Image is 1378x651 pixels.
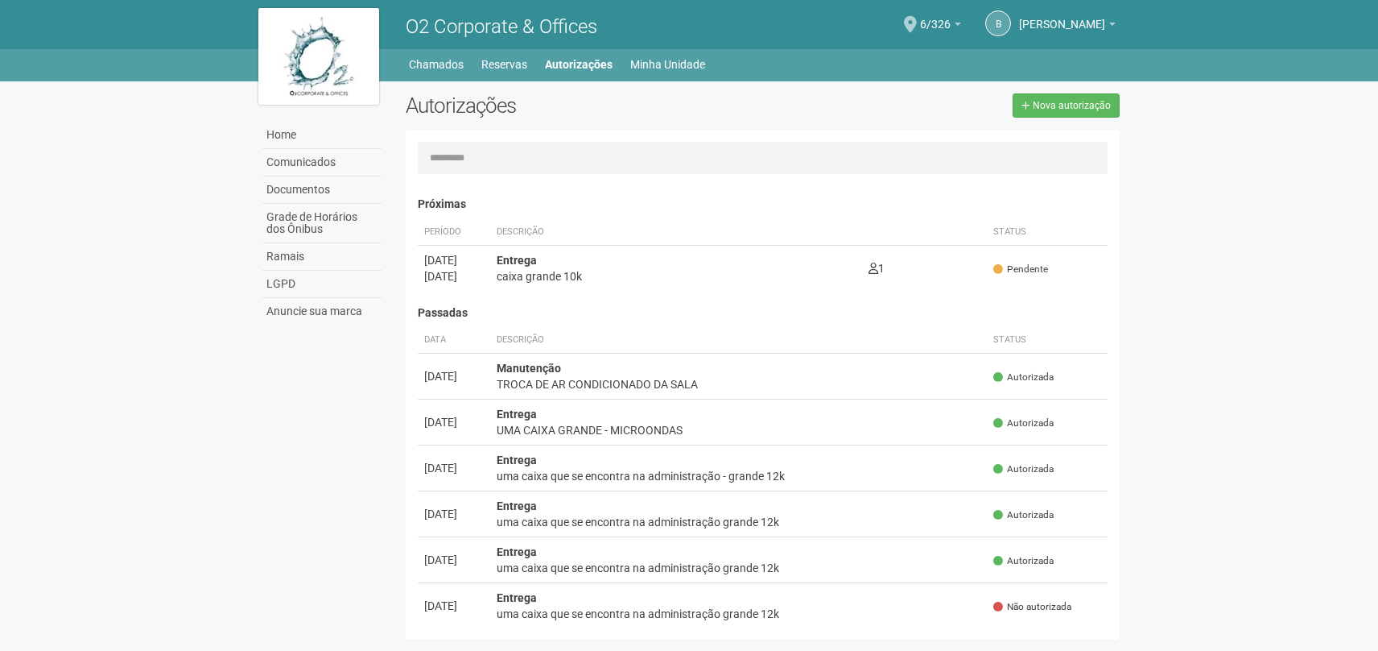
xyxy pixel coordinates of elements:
div: [DATE] [424,414,484,430]
h2: Autorizações [406,93,750,118]
div: caixa grande 10k [497,268,856,284]
div: [DATE] [424,506,484,522]
a: Ramais [262,243,382,271]
th: Descrição [490,327,987,354]
span: Autorizada [993,371,1054,384]
a: Minha Unidade [630,53,705,76]
span: 6/326 [920,2,951,31]
div: UMA CAIXA GRANDE - MICROONDAS [497,422,980,438]
a: Home [262,122,382,149]
span: O2 Corporate & Offices [406,15,597,38]
th: Data [418,327,490,354]
span: Nova autorização [1033,100,1111,111]
th: Período [418,219,490,246]
a: B [985,10,1011,36]
div: [DATE] [424,598,484,614]
div: [DATE] [424,268,484,284]
a: Documentos [262,176,382,204]
span: Pendente [993,263,1048,276]
span: Não autorizada [993,600,1071,614]
div: [DATE] [424,552,484,568]
span: Autorizada [993,417,1054,430]
div: uma caixa que se encontra na administração grande 12k [497,560,980,576]
a: Nova autorização [1013,93,1120,118]
div: uma caixa que se encontra na administração grande 12k [497,606,980,622]
a: Autorizações [545,53,613,76]
span: Beatriz [1019,2,1105,31]
div: uma caixa que se encontra na administração grande 12k [497,514,980,530]
strong: Entrega [497,408,537,421]
a: Chamados [409,53,464,76]
a: Reservas [481,53,527,76]
a: LGPD [262,271,382,298]
th: Descrição [490,219,862,246]
h4: Passadas [418,307,1108,319]
a: Comunicados [262,149,382,176]
span: Autorizada [993,508,1054,522]
img: logo.jpg [258,8,379,105]
h4: Próximas [418,198,1108,210]
a: Anuncie sua marca [262,298,382,325]
div: [DATE] [424,252,484,268]
strong: Entrega [497,591,537,604]
div: uma caixa que se encontra na administração - grande 12k [497,468,980,484]
strong: Entrega [497,454,537,466]
div: [DATE] [424,460,484,476]
strong: Manutenção [497,362,561,375]
div: TROCA DE AR CONDICIONADO DA SALA [497,376,980,392]
strong: Entrega [497,254,537,267]
a: 6/326 [920,20,961,33]
strong: Entrega [497,545,537,558]
span: Autorizada [993,554,1054,568]
div: [DATE] [424,368,484,384]
strong: Entrega [497,500,537,512]
span: Autorizada [993,462,1054,476]
a: [PERSON_NAME] [1019,20,1116,33]
th: Status [987,327,1108,354]
th: Status [987,219,1108,246]
span: 1 [868,262,885,275]
a: Grade de Horários dos Ônibus [262,204,382,243]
